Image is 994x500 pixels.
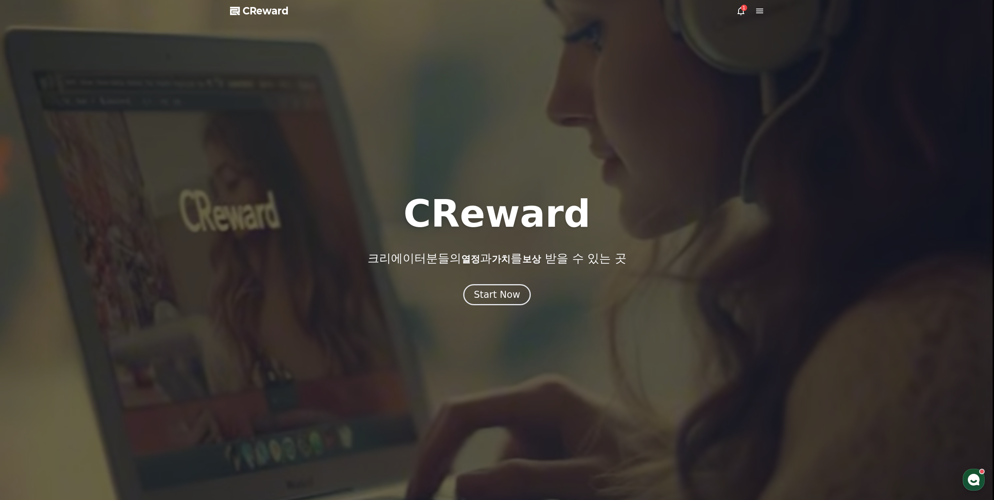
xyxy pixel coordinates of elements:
[243,5,289,17] span: CReward
[474,288,520,301] div: Start Now
[71,260,81,266] span: 대화
[121,259,130,265] span: 설정
[403,195,591,233] h1: CReward
[52,247,101,267] a: 대화
[492,254,510,265] span: 가치
[230,5,289,17] a: CReward
[522,254,541,265] span: 보상
[463,292,531,299] a: Start Now
[736,6,746,16] a: 1
[25,259,29,265] span: 홈
[461,254,480,265] span: 열정
[368,251,626,265] p: 크리에이터분들의 과 를 받을 수 있는 곳
[463,284,531,305] button: Start Now
[101,247,150,267] a: 설정
[741,5,747,11] div: 1
[2,247,52,267] a: 홈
